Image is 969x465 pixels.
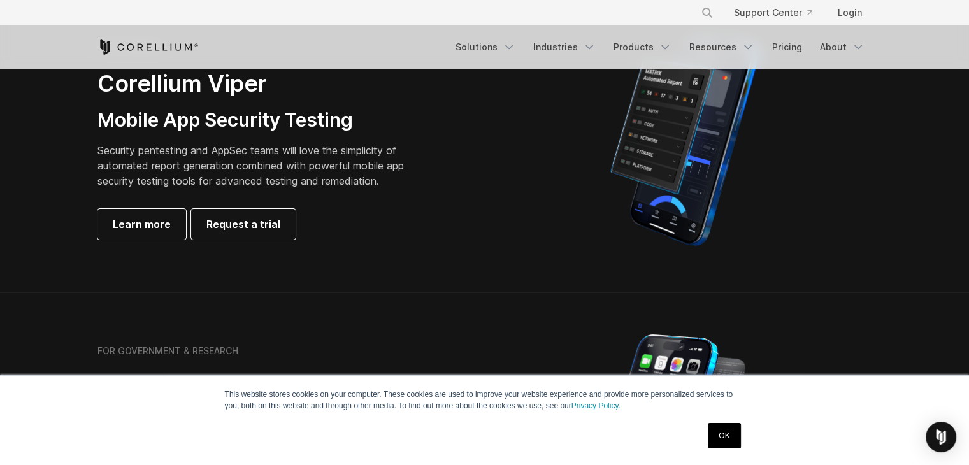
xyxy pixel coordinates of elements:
[225,389,745,411] p: This website stores cookies on your computer. These cookies are used to improve your website expe...
[571,401,621,410] a: Privacy Policy.
[191,209,296,240] a: Request a trial
[97,209,186,240] a: Learn more
[97,39,199,55] a: Corellium Home
[926,422,956,452] div: Open Intercom Messenger
[606,36,679,59] a: Products
[708,423,740,448] a: OK
[764,36,810,59] a: Pricing
[682,36,762,59] a: Resources
[97,69,424,98] h2: Corellium Viper
[97,108,424,132] h3: Mobile App Security Testing
[828,1,872,24] a: Login
[97,143,424,189] p: Security pentesting and AppSec teams will love the simplicity of automated report generation comb...
[724,1,822,24] a: Support Center
[97,374,454,403] h2: Corellium Falcon
[113,217,171,232] span: Learn more
[589,29,780,252] img: Corellium MATRIX automated report on iPhone showing app vulnerability test results across securit...
[696,1,719,24] button: Search
[448,36,872,59] div: Navigation Menu
[685,1,872,24] div: Navigation Menu
[97,345,238,357] h6: FOR GOVERNMENT & RESEARCH
[206,217,280,232] span: Request a trial
[526,36,603,59] a: Industries
[448,36,523,59] a: Solutions
[812,36,872,59] a: About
